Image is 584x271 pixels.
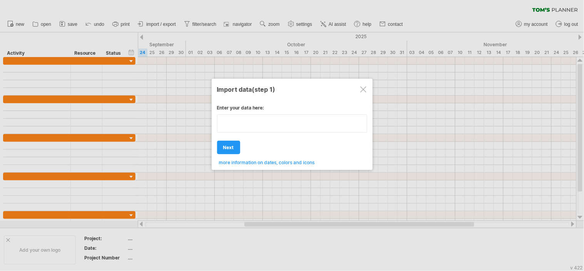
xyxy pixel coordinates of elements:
span: next [223,145,234,150]
a: next [217,141,240,154]
div: Import data [217,82,367,96]
div: Enter your data here: [217,105,367,114]
span: (step 1) [252,86,276,93]
span: more information on dates, colors and icons [219,160,315,165]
